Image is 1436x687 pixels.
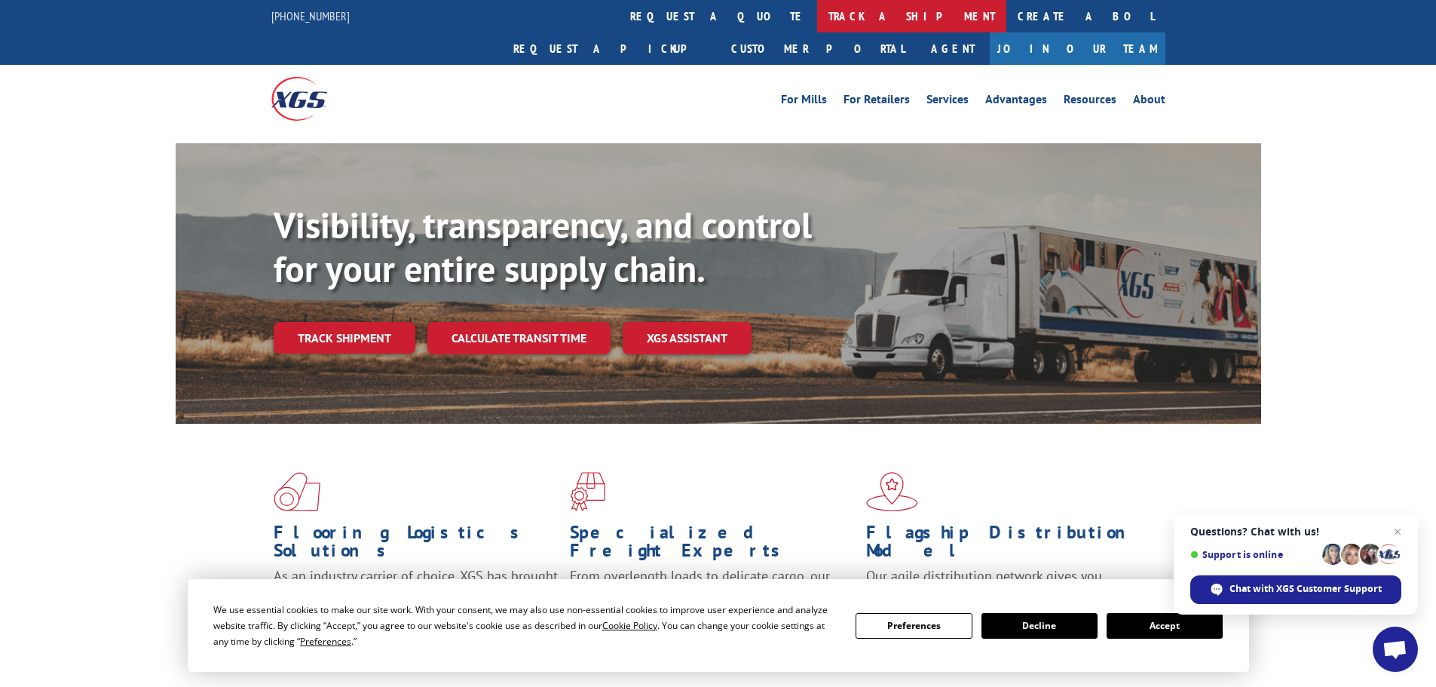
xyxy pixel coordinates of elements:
img: xgs-icon-flagship-distribution-model-red [866,472,918,511]
a: Request a pickup [502,32,720,65]
div: We use essential cookies to make our site work. With your consent, we may also use non-essential ... [213,602,837,649]
a: Join Our Team [990,32,1165,65]
span: Preferences [300,635,351,648]
h1: Flagship Distribution Model [866,523,1151,567]
a: Calculate transit time [427,322,611,354]
h1: Specialized Freight Experts [570,523,855,567]
p: From overlength loads to delicate cargo, our experienced staff knows the best way to move your fr... [570,567,855,634]
a: XGS ASSISTANT [623,322,752,354]
a: For Mills [781,94,827,110]
a: For Retailers [844,94,910,110]
span: Our agile distribution network gives you nationwide inventory management on demand. [866,567,1144,603]
div: Cookie Consent Prompt [188,579,1249,672]
div: Chat with XGS Customer Support [1190,575,1401,604]
a: Resources [1064,94,1116,110]
a: [PHONE_NUMBER] [271,8,350,23]
img: xgs-icon-total-supply-chain-intelligence-red [274,472,320,511]
b: Visibility, transparency, and control for your entire supply chain. [274,201,812,292]
span: Cookie Policy [602,619,657,632]
h1: Flooring Logistics Solutions [274,523,559,567]
img: xgs-icon-focused-on-flooring-red [570,472,605,511]
button: Accept [1107,613,1223,639]
a: Advantages [985,94,1047,110]
span: Support is online [1190,549,1317,560]
div: Open chat [1373,627,1418,672]
a: Services [926,94,969,110]
a: Track shipment [274,322,415,354]
button: Preferences [856,613,972,639]
span: Questions? Chat with us! [1190,526,1401,538]
span: Close chat [1389,523,1407,541]
span: Chat with XGS Customer Support [1229,582,1382,596]
a: Customer Portal [720,32,916,65]
button: Decline [981,613,1098,639]
a: Agent [916,32,990,65]
span: As an industry carrier of choice, XGS has brought innovation and dedication to flooring logistics... [274,567,558,621]
a: About [1133,94,1165,110]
